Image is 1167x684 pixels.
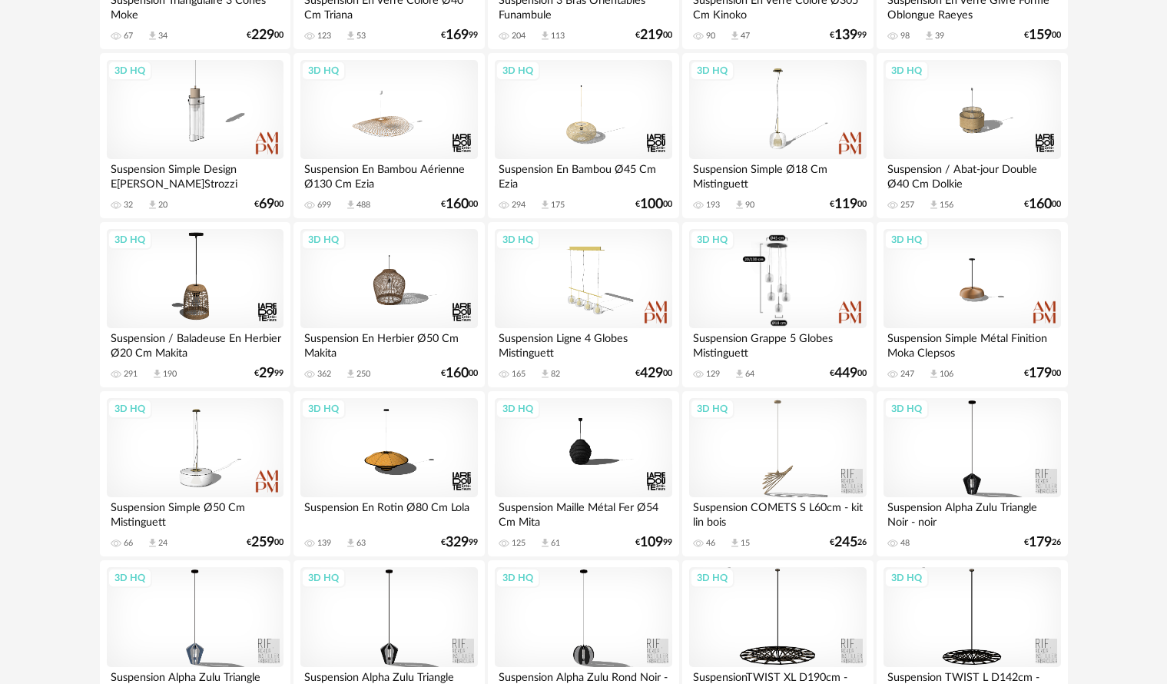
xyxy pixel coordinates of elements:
[928,199,940,211] span: Download icon
[446,368,469,379] span: 160
[301,399,346,419] div: 3D HQ
[301,230,346,250] div: 3D HQ
[884,328,1060,359] div: Suspension Simple Métal Finition Moka Clepsos
[107,328,283,359] div: Suspension / Baladeuse En Herbier Ø20 Cm Makita
[158,538,167,549] div: 24
[900,31,910,42] div: 98
[706,31,715,42] div: 90
[690,399,734,419] div: 3D HQ
[317,538,331,549] div: 139
[539,537,551,549] span: Download icon
[147,30,158,42] span: Download icon
[512,200,525,211] div: 294
[100,53,290,219] a: 3D HQ Suspension Simple Design E[PERSON_NAME]Strozzi 32 Download icon 20 €6900
[640,199,663,210] span: 100
[356,538,366,549] div: 63
[300,159,477,190] div: Suspension En Bambou Aérienne Ø130 Cm Ezia
[345,537,356,549] span: Download icon
[345,368,356,380] span: Download icon
[496,568,540,588] div: 3D HQ
[689,328,866,359] div: Suspension Grappe 5 Globes Mistinguett
[441,199,478,210] div: € 00
[877,53,1067,219] a: 3D HQ Suspension / Abat-jour Double Ø40 Cm Dolkie 257 Download icon 156 €16000
[247,30,283,41] div: € 00
[635,30,672,41] div: € 00
[706,200,720,211] div: 193
[928,368,940,380] span: Download icon
[729,537,741,549] span: Download icon
[734,368,745,380] span: Download icon
[745,369,754,380] div: 64
[1024,368,1061,379] div: € 00
[884,568,929,588] div: 3D HQ
[496,230,540,250] div: 3D HQ
[635,199,672,210] div: € 00
[124,369,138,380] div: 291
[446,199,469,210] span: 160
[512,538,525,549] div: 125
[635,368,672,379] div: € 00
[1024,30,1061,41] div: € 00
[741,538,750,549] div: 15
[877,391,1067,557] a: 3D HQ Suspension Alpha Zulu Triangle Noir - noir 48 €17926
[251,537,274,548] span: 259
[940,369,953,380] div: 106
[539,368,551,380] span: Download icon
[100,391,290,557] a: 3D HQ Suspension Simple Ø50 Cm Mistinguett 66 Download icon 24 €25900
[293,53,484,219] a: 3D HQ Suspension En Bambou Aérienne Ø130 Cm Ezia 699 Download icon 488 €16000
[441,368,478,379] div: € 00
[446,537,469,548] span: 329
[900,369,914,380] div: 247
[495,497,671,528] div: Suspension Maille Métal Fer Ø54 Cm Mita
[745,200,754,211] div: 90
[345,30,356,42] span: Download icon
[551,200,565,211] div: 175
[551,538,560,549] div: 61
[495,159,671,190] div: Suspension En Bambou Ø45 Cm Ezia
[247,537,283,548] div: € 00
[834,199,857,210] span: 119
[301,568,346,588] div: 3D HQ
[830,368,867,379] div: € 00
[884,399,929,419] div: 3D HQ
[158,200,167,211] div: 20
[940,200,953,211] div: 156
[124,200,133,211] div: 32
[539,30,551,42] span: Download icon
[151,368,163,380] span: Download icon
[147,199,158,211] span: Download icon
[690,230,734,250] div: 3D HQ
[741,31,750,42] div: 47
[1029,537,1052,548] span: 179
[1029,368,1052,379] span: 179
[488,391,678,557] a: 3D HQ Suspension Maille Métal Fer Ø54 Cm Mita 125 Download icon 61 €10999
[1024,537,1061,548] div: € 26
[496,399,540,419] div: 3D HQ
[884,230,929,250] div: 3D HQ
[935,31,944,42] div: 39
[729,30,741,42] span: Download icon
[689,497,866,528] div: Suspension COMETS S L60cm - kit lin bois
[108,61,152,81] div: 3D HQ
[108,230,152,250] div: 3D HQ
[834,30,857,41] span: 139
[100,222,290,388] a: 3D HQ Suspension / Baladeuse En Herbier Ø20 Cm Makita 291 Download icon 190 €2999
[124,31,133,42] div: 67
[830,199,867,210] div: € 00
[446,30,469,41] span: 169
[877,222,1067,388] a: 3D HQ Suspension Simple Métal Finition Moka Clepsos 247 Download icon 106 €17900
[496,61,540,81] div: 3D HQ
[259,199,274,210] span: 69
[345,199,356,211] span: Download icon
[488,222,678,388] a: 3D HQ Suspension Ligne 4 Globes Mistinguett 165 Download icon 82 €42900
[300,328,477,359] div: Suspension En Herbier Ø50 Cm Makita
[293,222,484,388] a: 3D HQ Suspension En Herbier Ø50 Cm Makita 362 Download icon 250 €16000
[539,199,551,211] span: Download icon
[254,199,283,210] div: € 00
[900,538,910,549] div: 48
[251,30,274,41] span: 229
[107,497,283,528] div: Suspension Simple Ø50 Cm Mistinguett
[356,31,366,42] div: 53
[900,200,914,211] div: 257
[682,222,873,388] a: 3D HQ Suspension Grappe 5 Globes Mistinguett 129 Download icon 64 €44900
